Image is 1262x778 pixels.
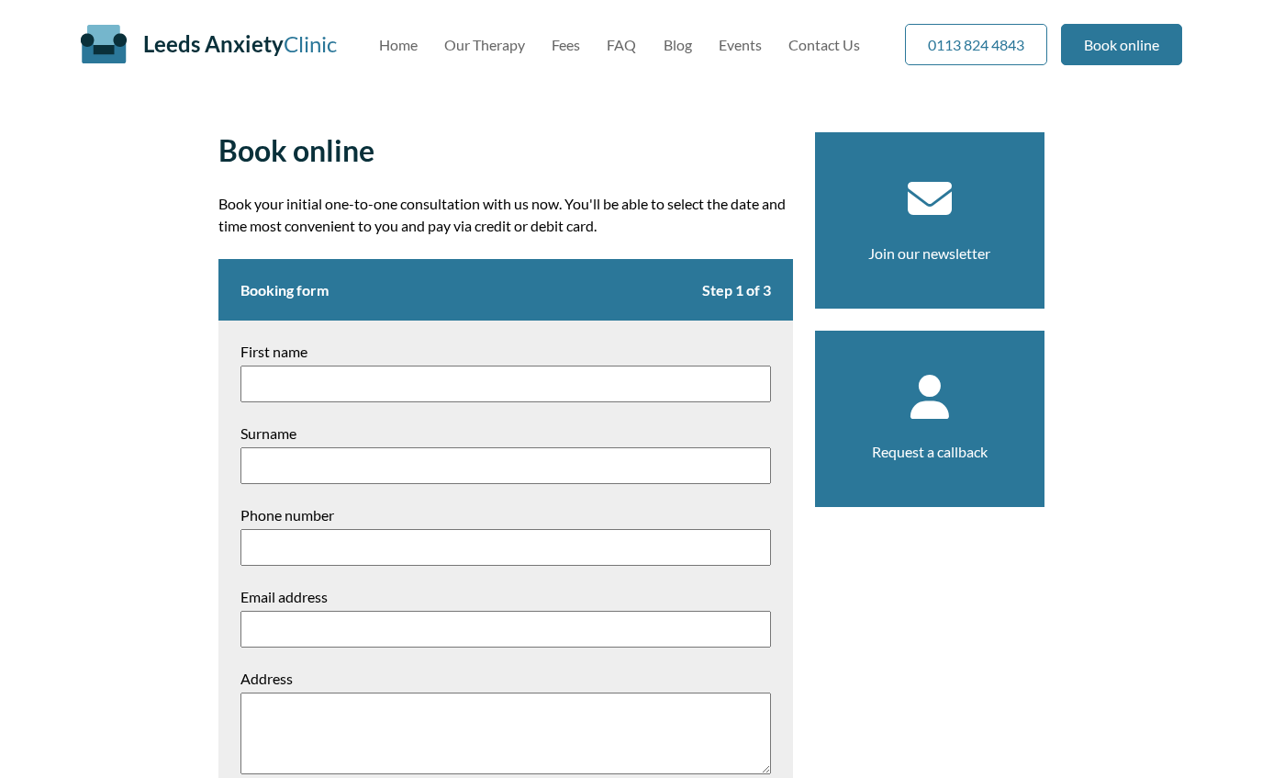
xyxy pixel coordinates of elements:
label: Phone number [240,506,771,524]
a: Events [719,36,762,53]
label: Email address [240,588,771,605]
a: 0113 824 4843 [905,24,1047,65]
a: Home [379,36,418,53]
a: Join our newsletter [868,244,990,262]
a: Contact Us [788,36,860,53]
a: FAQ [607,36,636,53]
h1: Book online [218,132,793,168]
a: Blog [664,36,692,53]
label: Address [240,670,771,687]
a: Book online [1061,24,1182,65]
span: Step 1 of 3 [702,281,771,299]
a: Fees [552,36,580,53]
a: Leeds AnxietyClinic [143,30,337,57]
a: Request a callback [872,443,988,460]
span: Leeds Anxiety [143,30,284,57]
h2: Booking form [218,259,793,321]
label: Surname [240,424,771,442]
a: Our Therapy [444,36,525,53]
p: Book your initial one-to-one consultation with us now. You'll be able to select the date and time... [218,193,793,237]
label: First name [240,343,771,360]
